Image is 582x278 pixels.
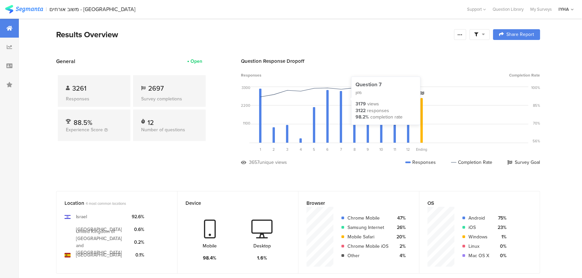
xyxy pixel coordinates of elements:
div: 100% [531,85,540,90]
span: 3 [286,147,288,152]
div: Mobile Safari [347,233,388,240]
div: 98.4% [203,254,216,262]
div: Responses [405,159,436,166]
div: Survey Goal [507,159,540,166]
div: Android [468,215,489,222]
span: General [56,57,75,65]
div: 1.6% [257,254,267,262]
div: 1100 [243,121,250,126]
img: segmanta logo [5,5,43,13]
span: 6 [326,147,329,152]
span: Responses [241,72,261,78]
span: 4 [300,147,302,152]
a: My Surveys [527,6,555,12]
span: 12 [406,147,410,152]
div: responses [367,107,389,114]
div: [GEOGRAPHIC_DATA] [76,251,122,259]
div: views [367,101,379,107]
div: Mac OS X [468,252,489,259]
div: IYHA [558,6,569,12]
span: Share Report [506,32,534,37]
div: Linux [468,243,489,250]
div: Survey completions [141,95,198,102]
div: OS [427,199,521,207]
div: 47% [394,215,406,222]
div: משוב אורחים - [GEOGRAPHIC_DATA] [49,6,135,12]
div: | [46,5,47,13]
span: Experience Score [66,126,103,133]
div: 85% [533,103,540,108]
div: Chrome Mobile [347,215,388,222]
div: completion rate [370,114,403,121]
span: 8 [354,147,356,152]
div: 26% [394,224,406,231]
div: Israel [76,213,87,220]
div: Windows [468,233,489,240]
span: 4 most common locations [86,201,126,206]
span: Completion Rate [509,72,540,78]
div: 1% [495,233,506,240]
div: 23% [495,224,506,231]
div: 3179 [356,101,366,107]
div: 20% [394,233,406,240]
div: 0.1% [132,251,144,259]
div: unique views [259,159,287,166]
div: 4% [394,252,406,259]
div: Location [65,199,158,207]
div: 3657 [249,159,259,166]
div: מזון [356,90,416,96]
span: 2 [273,147,275,152]
span: 10 [379,147,383,152]
div: Question Response Dropoff [241,57,540,65]
div: 92.6% [132,213,144,220]
div: 98.2% [356,114,369,121]
div: 75% [495,215,506,222]
div: Other [347,252,388,259]
span: 11 [393,147,396,152]
div: Chrome Mobile iOS [347,243,388,250]
div: Desktop [253,242,271,249]
div: Responses [66,95,122,102]
div: 2% [394,243,406,250]
div: Ending [415,147,428,152]
span: 7 [340,147,342,152]
div: 70% [533,121,540,126]
div: 56% [533,138,540,144]
div: Open [191,58,202,65]
div: Results Overview [56,29,451,41]
div: Question 7 [356,81,416,88]
span: 1 [260,147,261,152]
div: iOS [468,224,489,231]
span: 5 [313,147,315,152]
span: Number of questions [141,126,185,133]
div: 0.2% [132,239,144,246]
div: Mobile [203,242,217,249]
div: 3300 [242,85,250,90]
div: Browser [306,199,400,207]
span: 88.5% [74,118,92,128]
div: Support [467,4,486,14]
div: Device [185,199,279,207]
div: 0% [495,252,506,259]
div: Completion Rate [451,159,492,166]
i: Survey Goal [419,91,424,96]
div: 3122 [356,107,366,114]
div: [GEOGRAPHIC_DATA] [76,226,122,233]
span: 3261 [72,83,86,93]
div: 0% [495,243,506,250]
div: 2200 [241,103,250,108]
div: 12 [148,118,154,124]
span: 2697 [148,83,164,93]
a: Question Library [489,6,527,12]
div: Samsung Internet [347,224,388,231]
span: 9 [367,147,369,152]
div: 0.6% [132,226,144,233]
div: United Kingdom of [GEOGRAPHIC_DATA] and [GEOGRAPHIC_DATA] [76,228,126,256]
